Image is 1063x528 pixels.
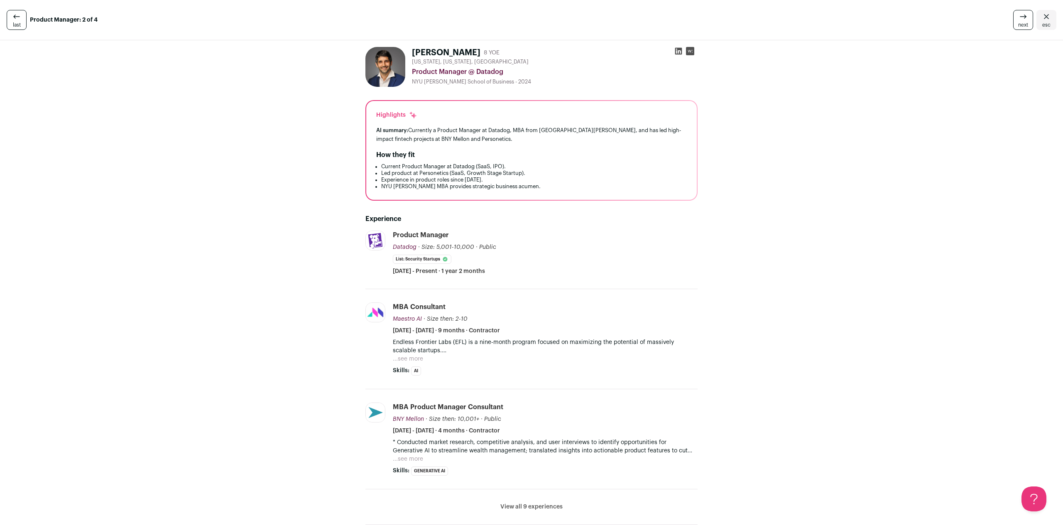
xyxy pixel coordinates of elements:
[500,503,563,511] button: View all 9 experiences
[412,47,480,59] h1: [PERSON_NAME]
[381,177,687,183] li: Experience in product roles since [DATE].
[1018,22,1028,28] span: next
[393,416,424,422] span: BNY Mellon
[393,403,503,412] div: MBA Product Manager Consultant
[1036,10,1056,30] a: Close
[411,467,448,476] li: Generative AI
[1013,10,1033,30] a: next
[393,427,500,435] span: [DATE] - [DATE] · 4 months · Contractor
[418,244,474,250] span: · Size: 5,001-10,000
[424,316,468,322] span: · Size then: 2-10
[376,111,417,119] div: Highlights
[366,303,385,322] img: fedd7bd0955e49d9105feabd9e88bbf5785d8878b17769d438d7d38a698990ce.jpg
[376,128,408,133] span: AI summary:
[412,79,698,85] div: NYU [PERSON_NAME] School of Business - 2024
[412,67,698,77] div: Product Manager @ Datadog
[366,231,385,250] img: 0721ae5c561563f1475dee62986f5bdaf2d581547a54b689c8d6b5512c2bda06.jpg
[393,455,423,463] button: ...see more
[481,415,483,423] span: ·
[484,416,501,422] span: Public
[393,244,416,250] span: Datadog
[426,416,479,422] span: · Size then: 10,001+
[412,59,529,65] span: [US_STATE], [US_STATE], [GEOGRAPHIC_DATA]
[1042,22,1051,28] span: esc
[365,47,405,87] img: 213a673421626fb5f1dfbc701ea6ca40ce83f73910d84e6399d43d49931dae29.jpg
[393,355,423,363] button: ...see more
[381,163,687,170] li: Current Product Manager at Datadog (SaaS, IPO).
[484,49,500,57] div: 8 YOE
[393,267,485,275] span: [DATE] - Present · 1 year 2 months
[381,183,687,190] li: NYU [PERSON_NAME] MBA provides strategic business acumen.
[476,243,478,251] span: ·
[393,327,500,335] span: [DATE] - [DATE] · 9 months · Contractor
[393,366,409,375] span: Skills:
[393,438,698,455] p: * Conducted market research, competitive analysis, and user interviews to identify opportunities ...
[376,126,687,143] div: Currently a Product Manager at Datadog, MBA from [GEOGRAPHIC_DATA][PERSON_NAME], and has led high...
[393,467,409,475] span: Skills:
[393,255,451,264] li: List: Security startups
[13,22,21,28] span: last
[393,338,698,355] p: Endless Frontier Labs (EFL) is a nine-month program focused on maximizing the potential of massiv...
[376,150,415,160] h2: How they fit
[7,10,27,30] a: last
[381,170,687,177] li: Led product at Personetics (SaaS, Growth Stage Startup).
[393,231,449,240] div: Product Manager
[393,316,422,322] span: Maestro AI
[411,366,421,376] li: AI
[365,214,698,224] h2: Experience
[30,16,98,24] strong: Product Manager: 2 of 4
[1021,486,1046,511] iframe: Help Scout Beacon - Open
[366,403,385,422] img: 9dd034bfd6f0938631b7f940712bc6ca14a7f7316b014f5168a99ea5de3fc71b.jpg
[393,302,446,312] div: MBA Consultant
[479,244,496,250] span: Public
